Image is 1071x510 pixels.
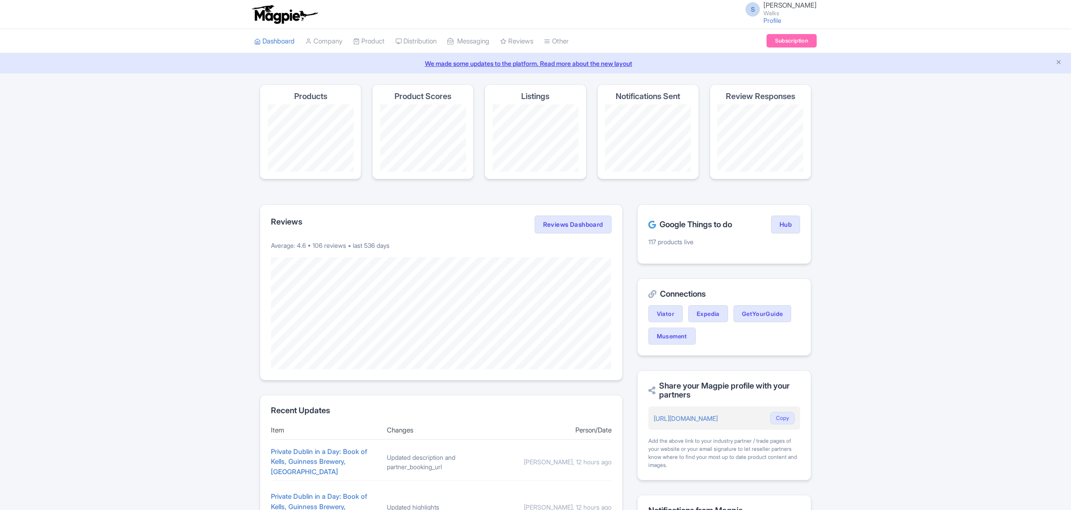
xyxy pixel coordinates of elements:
a: We made some updates to the platform. Read more about the new layout [5,59,1066,68]
a: Distribution [395,29,437,54]
h4: Products [294,92,327,101]
h4: Review Responses [726,92,795,101]
div: [PERSON_NAME], 12 hours ago [503,457,612,467]
div: Updated description and partner_booking_url [387,453,496,471]
small: Walks [763,10,817,16]
h2: Share your Magpie profile with your partners [648,381,800,399]
a: Product [353,29,385,54]
a: [URL][DOMAIN_NAME] [654,415,718,422]
a: Hub [771,216,800,233]
button: Copy [770,412,795,424]
a: Reviews [500,29,533,54]
h4: Product Scores [394,92,451,101]
div: Item [271,425,380,436]
button: Close announcement [1055,58,1062,68]
div: Person/Date [503,425,612,436]
a: Dashboard [254,29,295,54]
a: Viator [648,305,683,322]
div: Changes [387,425,496,436]
p: 117 products live [648,237,800,246]
h4: Notifications Sent [616,92,680,101]
span: [PERSON_NAME] [763,1,817,9]
a: Reviews Dashboard [535,216,612,233]
a: Musement [648,328,696,345]
div: Add the above link to your industry partner / trade pages of your website or your email signature... [648,437,800,469]
span: S [745,2,760,17]
p: Average: 4.6 • 106 reviews • last 536 days [271,241,612,250]
a: GetYourGuide [733,305,792,322]
a: Company [305,29,343,54]
h4: Listings [521,92,549,101]
img: logo-ab69f6fb50320c5b225c76a69d11143b.png [250,4,319,24]
a: Private Dublin in a Day: Book of Kells, Guinness Brewery, [GEOGRAPHIC_DATA] [271,447,367,476]
a: S [PERSON_NAME] Walks [740,2,817,16]
a: Expedia [688,305,728,322]
a: Subscription [767,34,817,48]
a: Messaging [447,29,489,54]
h2: Recent Updates [271,406,612,415]
h2: Connections [648,290,800,298]
h2: Google Things to do [648,220,732,229]
h2: Reviews [271,217,302,226]
a: Profile [763,17,781,24]
a: Other [544,29,569,54]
